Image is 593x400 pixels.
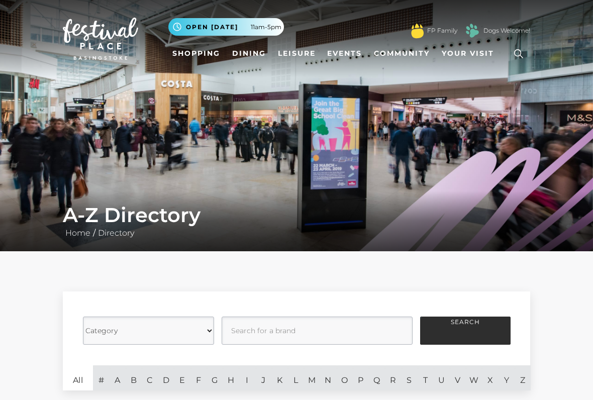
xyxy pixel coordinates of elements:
img: Festival Place Logo [63,18,138,60]
a: C [142,365,158,390]
a: Directory [95,228,137,238]
button: Open [DATE] 11am-5pm [168,18,284,36]
span: Your Visit [442,48,494,59]
div: / [55,203,538,239]
input: Search for a brand [222,317,413,345]
a: E [174,365,190,390]
a: W [466,365,482,390]
a: S [401,365,417,390]
a: T [417,365,433,390]
a: J [255,365,271,390]
a: K [271,365,287,390]
span: 11am-5pm [251,23,281,32]
a: R [385,365,401,390]
a: Q [369,365,385,390]
a: A [109,365,125,390]
a: Events [323,44,366,63]
a: Community [370,44,434,63]
a: L [287,365,304,390]
a: Leisure [274,44,320,63]
a: Y [499,365,515,390]
a: M [304,365,320,390]
a: # [93,365,109,390]
a: G [207,365,223,390]
a: P [352,365,368,390]
a: Dining [228,44,270,63]
a: F [190,365,207,390]
button: Search [420,317,511,345]
h1: A-Z Directory [63,203,530,227]
a: Shopping [168,44,224,63]
a: H [223,365,239,390]
a: N [320,365,336,390]
a: Z [515,365,531,390]
a: Your Visit [438,44,503,63]
span: Open [DATE] [186,23,238,32]
a: B [126,365,142,390]
a: I [239,365,255,390]
a: Dogs Welcome! [483,26,530,35]
a: FP Family [427,26,457,35]
a: Home [63,228,93,238]
a: U [434,365,450,390]
a: X [482,365,498,390]
a: All [63,365,93,390]
a: D [158,365,174,390]
a: O [336,365,352,390]
a: V [450,365,466,390]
